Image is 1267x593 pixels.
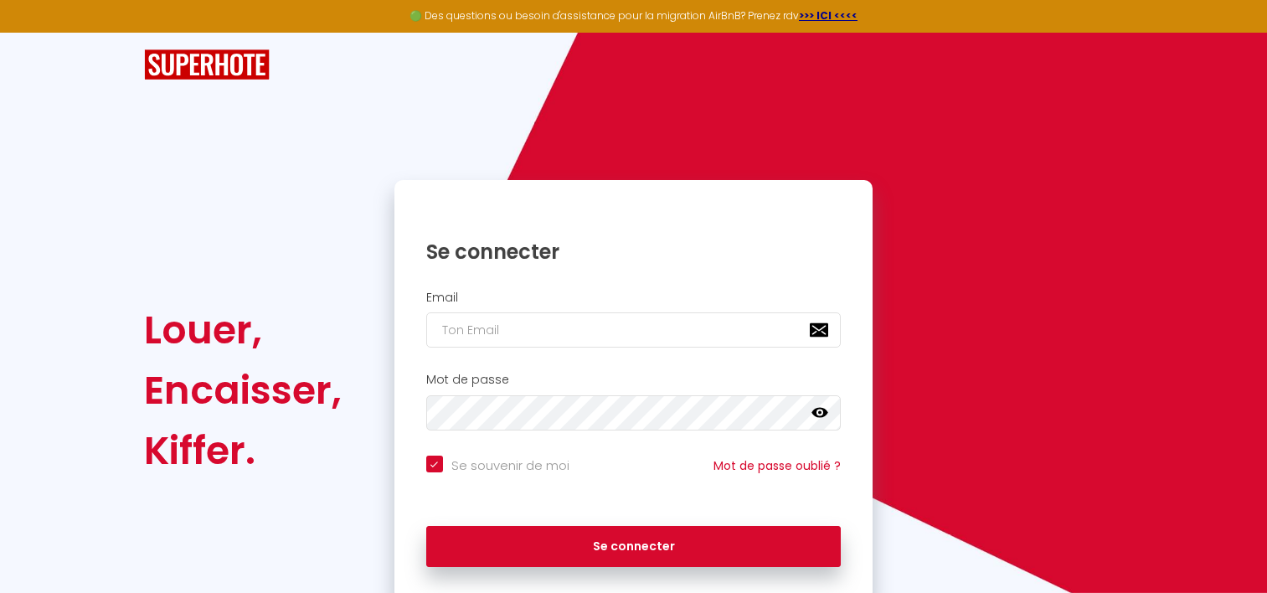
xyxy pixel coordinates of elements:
div: Encaisser, [144,360,342,420]
h2: Email [426,291,842,305]
a: >>> ICI <<<< [799,8,858,23]
h1: Se connecter [426,239,842,265]
a: Mot de passe oublié ? [713,457,841,474]
button: Se connecter [426,526,842,568]
h2: Mot de passe [426,373,842,387]
div: Louer, [144,300,342,360]
input: Ton Email [426,312,842,348]
div: Kiffer. [144,420,342,481]
img: SuperHote logo [144,49,270,80]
